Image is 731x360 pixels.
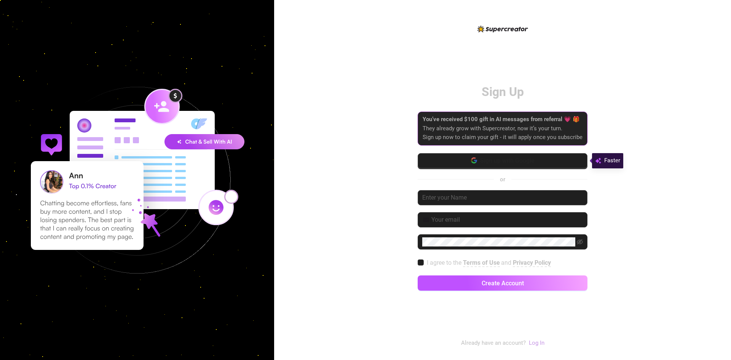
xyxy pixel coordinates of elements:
[595,156,601,165] img: svg%3e
[513,259,551,267] a: Privacy Policy
[604,156,620,165] span: Faster
[501,259,513,266] span: and
[529,339,544,346] a: Log In
[423,116,580,123] strong: You’ve received $100 gift in AI messages from referral 💗 🎁
[418,190,587,205] input: Enter your Name
[431,215,583,224] input: Your email
[480,157,535,164] span: Sign up with Google
[577,239,583,245] span: eye-invisible
[423,116,583,141] span: They already grow with Supercreator, now it’s your turn. Sign up now to claim your gift - it will...
[463,259,500,266] strong: Terms of Use
[500,176,505,183] span: or
[477,26,528,32] img: logo-BBDzfeDw.svg
[461,339,526,348] span: Already have an account?
[513,259,551,266] strong: Privacy Policy
[5,48,269,312] img: signup-background-D0MIrEPF.svg
[418,275,587,291] button: Create Account
[529,339,544,348] a: Log In
[427,259,463,266] span: I agree to the
[482,84,524,100] h2: Sign Up
[418,153,587,168] button: Sign up with Google
[463,259,500,267] a: Terms of Use
[482,280,524,287] span: Create Account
